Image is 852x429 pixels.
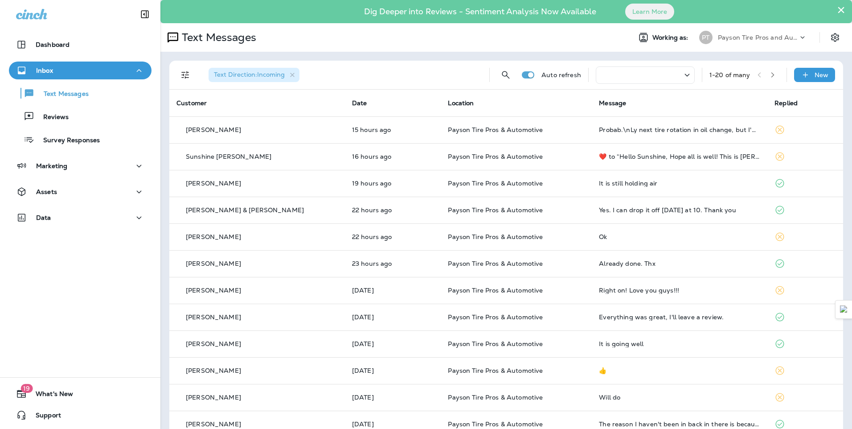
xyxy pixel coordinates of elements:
p: Oct 8, 2025 08:13 AM [352,421,434,428]
span: Payson Tire Pros & Automotive [448,153,543,161]
span: Payson Tire Pros & Automotive [448,233,543,241]
span: Replied [774,99,798,107]
div: Right on! Love you guys!!! [599,287,760,294]
span: What's New [27,390,73,401]
span: Message [599,99,626,107]
span: Payson Tire Pros & Automotive [448,260,543,268]
span: Payson Tire Pros & Automotive [448,126,543,134]
p: Dig Deeper into Reviews - Sentiment Analysis Now Available [338,10,622,13]
div: 👍 [599,367,760,374]
div: ​❤️​ to “ Hello Sunshine, Hope all is well! This is Kelly from Payson Tire Pros and Automotive. I... [599,153,760,160]
button: Support [9,406,152,424]
span: Payson Tire Pros & Automotive [448,286,543,294]
div: 1 - 20 of many [709,71,750,78]
p: [PERSON_NAME] [186,126,241,133]
span: Payson Tire Pros & Automotive [448,367,543,375]
div: PT [699,31,713,44]
div: It is going well [599,340,760,347]
p: [PERSON_NAME] [186,233,241,240]
button: Learn More [625,4,674,20]
div: Already done. Thx [599,260,760,267]
p: [PERSON_NAME] [186,367,241,374]
p: [PERSON_NAME] [186,340,241,347]
div: Ok [599,233,760,240]
p: Oct 8, 2025 03:45 PM [352,313,434,321]
p: Reviews [34,113,69,122]
button: Text Messages [9,84,152,103]
span: Payson Tire Pros & Automotive [448,313,543,321]
span: Date [352,99,367,107]
div: Will do [599,394,760,401]
p: Oct 8, 2025 08:29 AM [352,394,434,401]
img: Detect Auto [840,305,848,313]
p: [PERSON_NAME] [186,287,241,294]
button: Settings [827,29,843,45]
p: Oct 9, 2025 03:11 PM [352,153,434,160]
div: Yes. I can drop it off tomorrow at 10. Thank you [599,206,760,214]
button: 19What's New [9,385,152,403]
p: [PERSON_NAME] [186,313,241,321]
button: Search Messages [497,66,515,84]
div: Everything was great, I'll leave a review. [599,313,760,321]
p: Oct 9, 2025 04:27 PM [352,126,434,133]
p: Oct 8, 2025 07:31 PM [352,287,434,294]
span: Payson Tire Pros & Automotive [448,206,543,214]
span: Payson Tire Pros & Automotive [448,340,543,348]
span: Location [448,99,474,107]
div: The reason I haven't been in back in there is because you guys want $185 $160 for front end align... [599,421,760,428]
span: Payson Tire Pros & Automotive [448,179,543,187]
p: [PERSON_NAME] & [PERSON_NAME] [186,206,304,214]
p: Text Messages [178,31,256,44]
p: Oct 9, 2025 08:18 AM [352,260,434,267]
p: Oct 8, 2025 08:38 AM [352,367,434,374]
p: [PERSON_NAME] [186,394,241,401]
p: Payson Tire Pros and Automotive [718,34,798,41]
p: Marketing [36,162,67,169]
p: Survey Responses [34,136,100,145]
p: [PERSON_NAME] [186,180,241,187]
p: Dashboard [36,41,70,48]
span: Support [27,412,61,422]
p: Oct 9, 2025 09:45 AM [352,233,434,240]
div: Text Direction:Incoming [209,68,299,82]
span: Payson Tire Pros & Automotive [448,420,543,428]
p: Oct 9, 2025 09:48 AM [352,206,434,214]
p: Assets [36,188,57,195]
button: Collapse Sidebar [132,5,157,23]
span: Customer [176,99,207,107]
button: Marketing [9,157,152,175]
p: Inbox [36,67,53,74]
span: Payson Tire Pros & Automotive [448,393,543,401]
button: Filters [176,66,194,84]
p: [PERSON_NAME] [186,260,241,267]
p: Sunshine [PERSON_NAME] [186,153,271,160]
div: Probab.\nLy next tire rotation in oil change, but I'm still paying for the last over.Eleven hundr... [599,126,760,133]
button: Survey Responses [9,130,152,149]
span: Working as: [652,34,690,41]
p: Oct 9, 2025 12:31 PM [352,180,434,187]
button: Inbox [9,62,152,79]
span: Text Direction : Incoming [214,70,285,78]
p: [PERSON_NAME] [186,421,241,428]
button: Close [837,3,845,17]
p: Oct 8, 2025 09:08 AM [352,340,434,347]
span: 19 [20,384,33,393]
button: Dashboard [9,36,152,54]
p: New [815,71,828,78]
p: Auto refresh [541,71,581,78]
p: Text Messages [35,90,89,99]
button: Data [9,209,152,227]
button: Reviews [9,107,152,126]
p: Data [36,214,51,221]
div: It is still holding air [599,180,760,187]
button: Assets [9,183,152,201]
